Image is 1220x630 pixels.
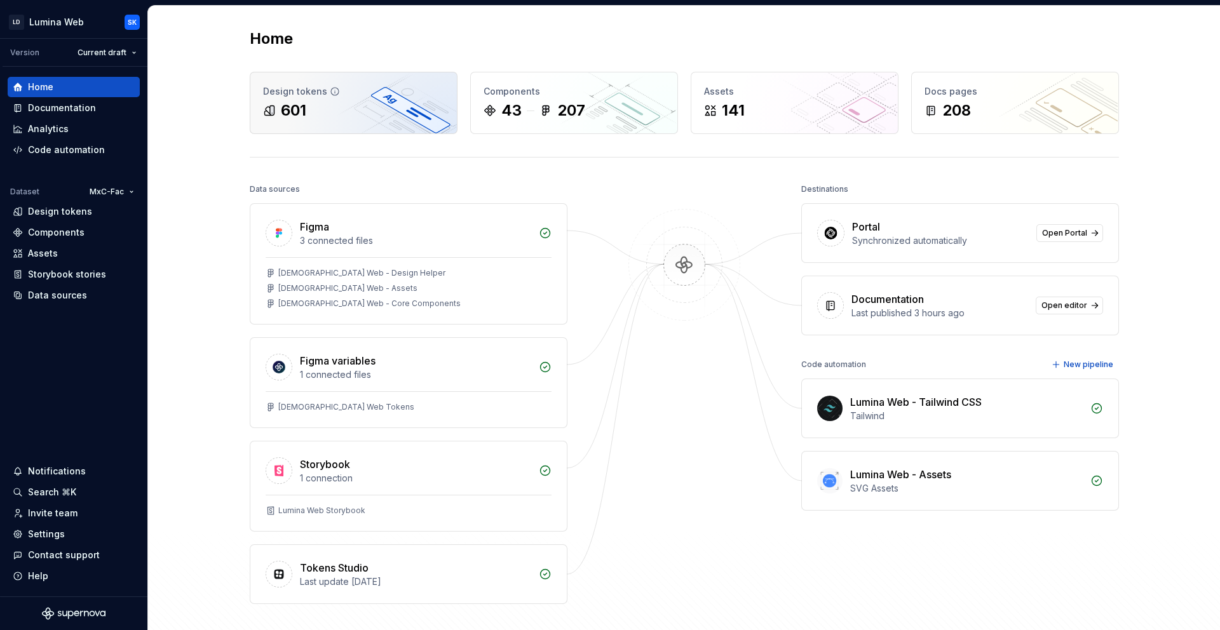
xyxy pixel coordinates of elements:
a: Code automation [8,140,140,160]
div: [DEMOGRAPHIC_DATA] Web - Assets [278,283,417,293]
div: 1 connection [300,472,531,485]
h2: Home [250,29,293,49]
a: Invite team [8,503,140,523]
div: [DEMOGRAPHIC_DATA] Web Tokens [278,402,414,412]
div: Storybook stories [28,268,106,281]
div: 43 [501,100,522,121]
div: Data sources [250,180,300,198]
div: Code automation [801,356,866,373]
span: Open Portal [1042,228,1087,238]
a: Design tokens601 [250,72,457,134]
div: Documentation [851,292,924,307]
div: SVG Assets [850,482,1083,495]
div: SK [128,17,137,27]
button: Contact support [8,545,140,565]
div: 207 [557,100,585,121]
div: Settings [28,528,65,540]
div: Dataset [10,187,39,197]
a: Tokens StudioLast update [DATE] [250,544,567,604]
button: Current draft [72,44,142,62]
a: Figma variables1 connected files[DEMOGRAPHIC_DATA] Web Tokens [250,337,567,428]
div: 1 connected files [300,368,531,381]
div: 3 connected files [300,234,531,247]
span: Open editor [1041,300,1087,311]
a: Components [8,222,140,243]
div: 141 [722,100,745,121]
span: New pipeline [1064,359,1113,370]
div: Tailwind [850,410,1083,422]
div: Storybook [300,457,350,472]
div: Components [28,226,85,239]
div: Docs pages [925,85,1106,98]
div: Lumina Web [29,16,84,29]
div: Portal [852,219,880,234]
a: Docs pages208 [911,72,1119,134]
div: Home [28,81,53,93]
button: Search ⌘K [8,482,140,502]
div: Lumina Web - Assets [850,467,951,482]
div: Help [28,570,48,582]
div: Version [10,48,39,58]
button: MxC-Fac [84,183,140,201]
span: Current draft [78,48,126,58]
div: Tokens Studio [300,560,369,575]
div: Figma [300,219,329,234]
svg: Supernova Logo [42,607,105,620]
div: Components [484,85,665,98]
div: Data sources [28,289,87,302]
a: Storybook stories [8,264,140,285]
a: Open editor [1036,297,1103,314]
a: Assets [8,243,140,264]
div: Notifications [28,465,86,478]
div: Contact support [28,549,100,561]
div: Design tokens [28,205,92,218]
div: LD [9,15,24,30]
div: Synchronized automatically [852,234,1029,247]
a: Documentation [8,98,140,118]
a: Design tokens [8,201,140,222]
div: Invite team [28,507,78,519]
div: Lumina Web Storybook [278,506,365,516]
button: LDLumina WebSK [3,8,145,36]
div: [DEMOGRAPHIC_DATA] Web - Core Components [278,298,461,309]
div: Analytics [28,123,69,135]
a: Analytics [8,119,140,139]
span: MxC-Fac [90,187,124,197]
a: Figma3 connected files[DEMOGRAPHIC_DATA] Web - Design Helper[DEMOGRAPHIC_DATA] Web - Assets[DEMOG... [250,203,567,325]
a: Data sources [8,285,140,305]
button: Help [8,566,140,586]
a: Settings [8,524,140,544]
div: Last published 3 hours ago [851,307,1028,319]
a: Home [8,77,140,97]
div: Documentation [28,102,96,114]
a: Assets141 [691,72,898,134]
div: Code automation [28,144,105,156]
div: Last update [DATE] [300,575,531,588]
a: Storybook1 connectionLumina Web Storybook [250,441,567,532]
div: [DEMOGRAPHIC_DATA] Web - Design Helper [278,268,445,278]
div: Figma variables [300,353,376,368]
button: Notifications [8,461,140,481]
a: Open Portal [1036,224,1103,242]
button: New pipeline [1048,356,1119,373]
div: Destinations [801,180,848,198]
div: Assets [28,247,58,260]
div: Search ⌘K [28,486,76,499]
div: Assets [704,85,885,98]
div: Lumina Web - Tailwind CSS [850,394,982,410]
div: 601 [281,100,306,121]
div: 208 [942,100,971,121]
a: Components43207 [470,72,678,134]
div: Design tokens [263,85,444,98]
